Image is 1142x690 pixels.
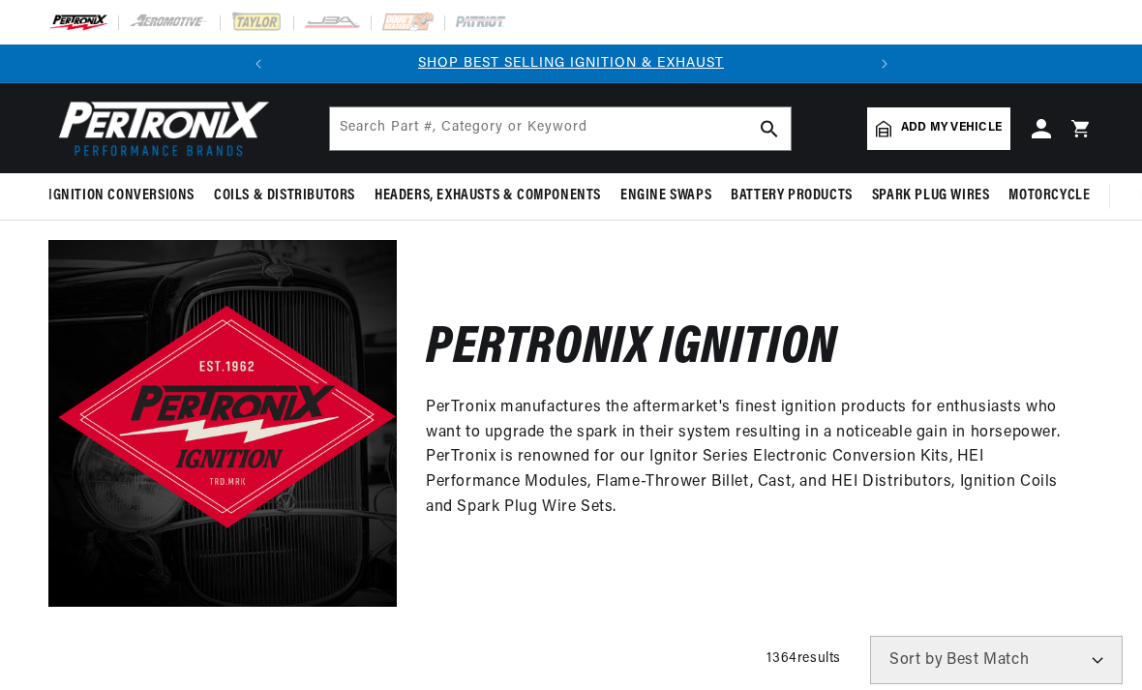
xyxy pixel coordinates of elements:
[278,53,865,75] div: 1 of 2
[721,173,862,219] summary: Battery Products
[330,107,791,150] input: Search Part #, Category or Keyword
[748,107,791,150] button: search button
[365,173,611,219] summary: Headers, Exhausts & Components
[870,636,1123,684] select: Sort by
[239,45,278,83] button: Translation missing: en.sections.announcements.previous_announcement
[999,173,1099,219] summary: Motorcycle
[375,186,601,206] span: Headers, Exhausts & Components
[865,45,904,83] button: Translation missing: en.sections.announcements.next_announcement
[48,240,397,607] img: Pertronix Ignition
[426,327,837,373] h2: Pertronix Ignition
[766,651,841,666] span: 1364 results
[872,186,990,206] span: Spark Plug Wires
[889,652,943,668] span: Sort by
[862,173,1000,219] summary: Spark Plug Wires
[867,107,1010,150] a: Add my vehicle
[48,95,271,162] img: Pertronix
[426,396,1065,520] p: PerTronix manufactures the aftermarket's finest ignition products for enthusiasts who want to upg...
[731,186,853,206] span: Battery Products
[48,173,204,219] summary: Ignition Conversions
[1008,186,1090,206] span: Motorcycle
[214,186,355,206] span: Coils & Distributors
[901,119,1002,137] span: Add my vehicle
[611,173,721,219] summary: Engine Swaps
[620,186,711,206] span: Engine Swaps
[204,173,365,219] summary: Coils & Distributors
[418,56,724,71] a: SHOP BEST SELLING IGNITION & EXHAUST
[278,53,865,75] div: Announcement
[48,186,195,206] span: Ignition Conversions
